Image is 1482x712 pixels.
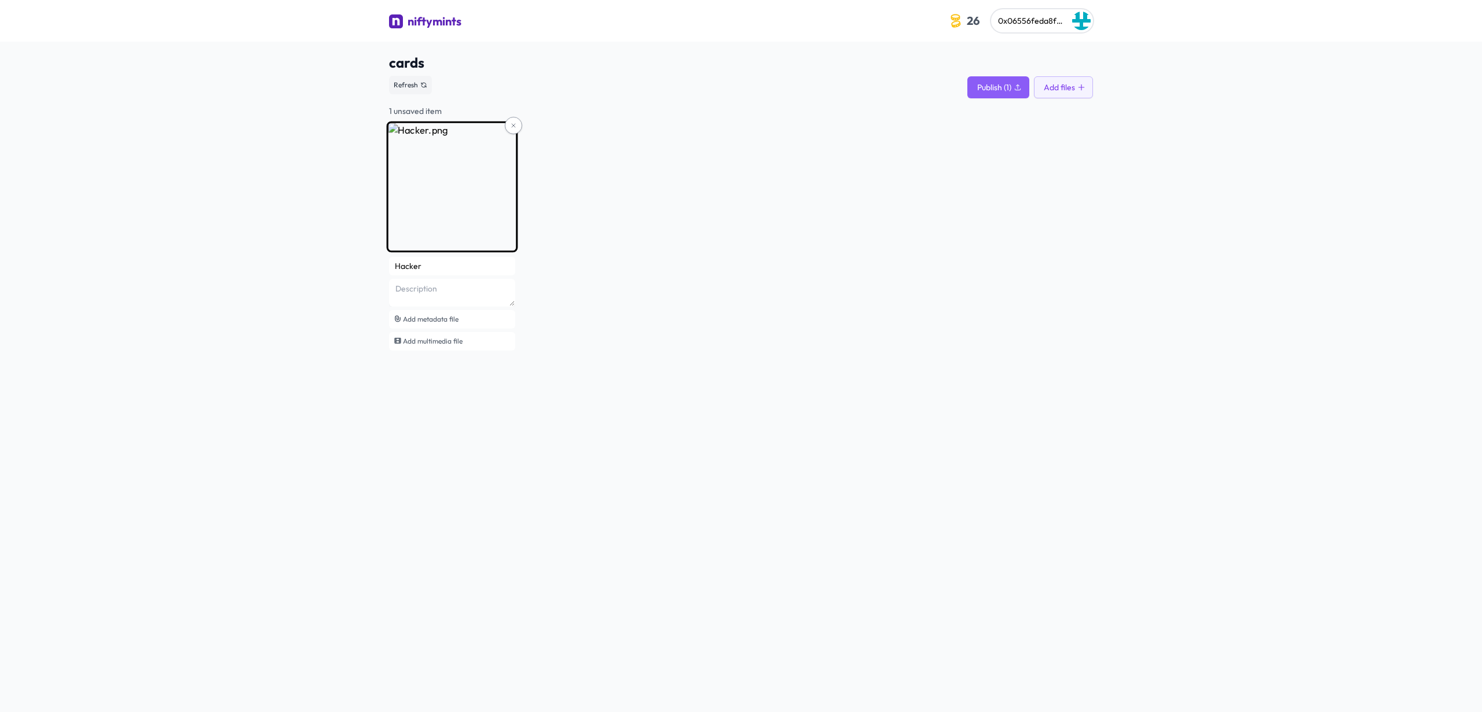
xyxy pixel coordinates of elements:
[408,13,461,29] div: niftymints
[389,105,1093,117] div: 1 unsaved item
[389,257,515,275] input: Name (Hacker)
[389,14,403,28] img: niftymints logo
[998,16,1188,26] span: 0x06556feda8f05a8924689228b6c72b1706ee5790
[389,76,432,94] button: Refresh
[389,53,1093,72] span: cards
[967,76,1029,98] button: Publish (1)
[394,80,418,90] span: Refresh
[387,121,518,252] img: Hacker.png
[991,9,1093,32] button: 0x06556feda8f05a8924689228b6c72b1706ee5790
[1034,76,1093,98] button: Add files
[389,13,461,32] a: niftymints
[977,82,1011,93] span: Publish (1)
[944,9,986,32] button: 26
[964,12,982,29] span: 26
[403,337,463,345] span: Add multimedia file
[403,315,458,323] span: Add metadata file
[947,12,964,29] img: coin-icon.3a8a4044.svg
[1072,12,1091,30] img: TH Phan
